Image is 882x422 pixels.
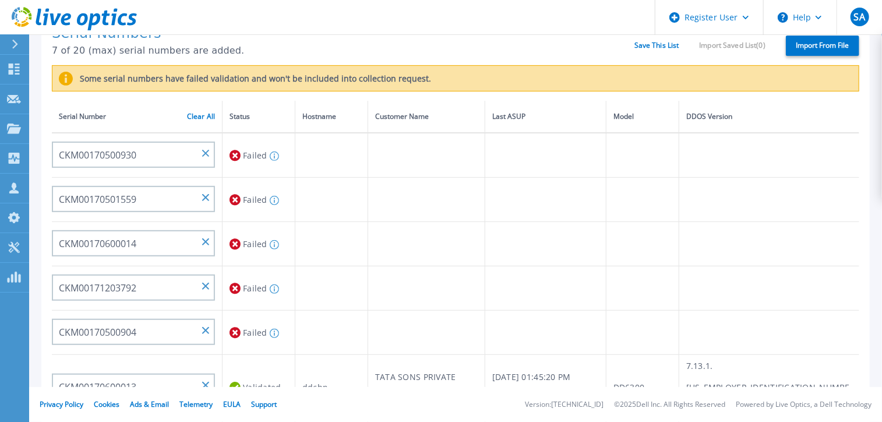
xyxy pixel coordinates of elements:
td: [DATE] 01:45:20 PM GMT+5:30 [485,355,606,420]
div: Failed [230,189,288,210]
div: Failed [230,322,288,343]
div: Failed [230,145,288,166]
label: Import From File [786,36,859,56]
a: Clear All [187,112,215,121]
th: Hostname [295,101,368,133]
a: Cookies [94,399,119,409]
input: Enter Serial Number [52,275,215,301]
div: Validated [230,377,288,398]
th: DDOS Version [679,101,859,133]
li: © 2025 Dell Inc. All Rights Reserved [614,401,725,409]
td: 7.13.1.[US_EMPLOYER_IDENTIFICATION_NUMBER] [679,355,859,420]
input: Enter Serial Number [52,186,215,212]
td: ddchn [295,355,368,420]
div: Failed [230,233,288,255]
div: Failed [230,277,288,299]
span: SA [854,12,865,22]
td: DD6300 [606,355,679,420]
div: Serial Number [59,110,215,123]
th: Model [606,101,679,133]
th: Last ASUP [485,101,606,133]
label: Some serial numbers have failed validation and won't be included into collection request. [73,74,431,83]
a: Ads & Email [130,399,169,409]
a: Telemetry [179,399,213,409]
a: Support [251,399,277,409]
input: Enter Serial Number [52,319,215,345]
th: Status [223,101,295,133]
li: Powered by Live Optics, a Dell Technology [736,401,872,409]
td: TATA SONS PRIVATE LIMITED [368,355,485,420]
th: Customer Name [368,101,485,133]
input: Enter Serial Number [52,374,215,400]
input: Enter Serial Number [52,142,215,168]
a: EULA [223,399,241,409]
input: Enter Serial Number [52,230,215,256]
a: Privacy Policy [40,399,83,409]
a: Save This List [634,41,679,50]
li: Version: [TECHNICAL_ID] [525,401,604,409]
p: 7 of 20 (max) serial numbers are added. [52,45,634,56]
